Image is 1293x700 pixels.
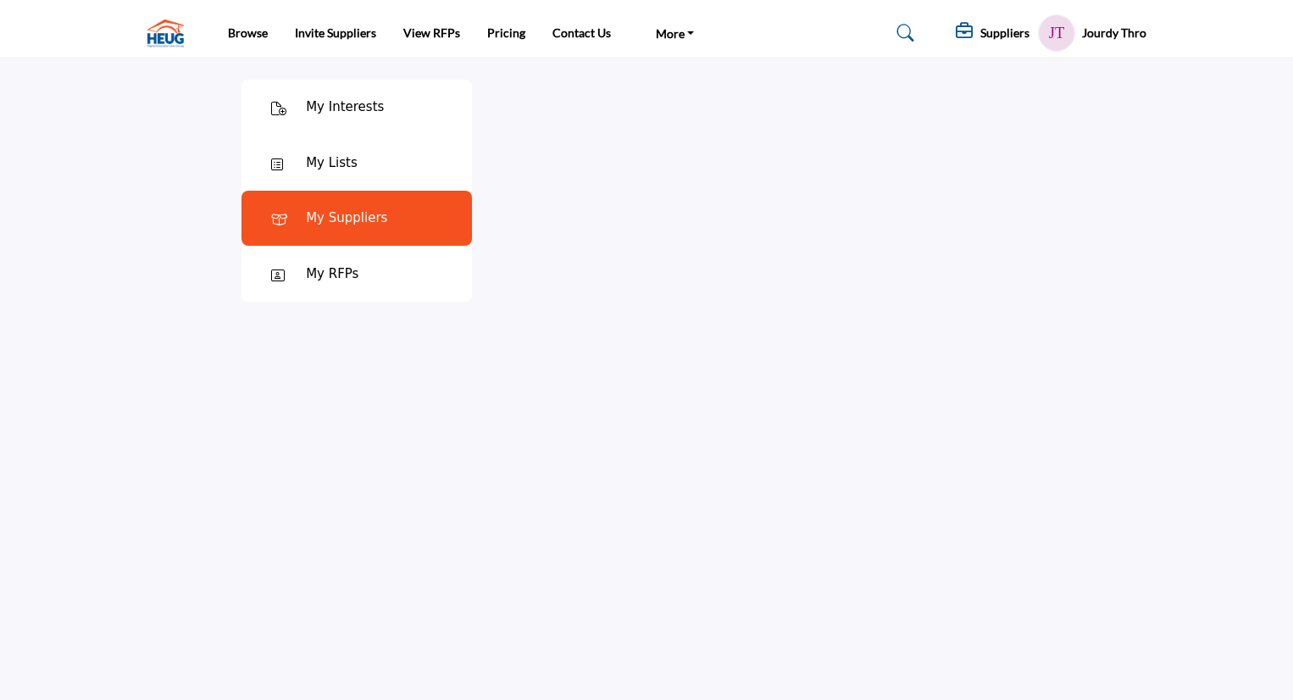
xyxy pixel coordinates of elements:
[306,208,387,228] div: My Suppliers
[306,264,358,284] div: My RFPs
[228,25,268,40] a: Browse
[403,25,460,40] a: View RFPs
[638,18,713,48] a: More
[980,25,1029,41] h5: Suppliers
[147,19,192,47] img: site Logo
[1082,25,1146,42] h5: Jourdy Thro
[295,25,376,40] a: Invite Suppliers
[306,97,384,117] div: My Interests
[956,23,1029,43] div: Suppliers
[552,25,611,40] a: Contact Us
[306,153,358,173] div: My Lists
[1038,14,1075,52] button: Show hide supplier dropdown
[880,19,925,47] a: Search
[487,25,525,40] a: Pricing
